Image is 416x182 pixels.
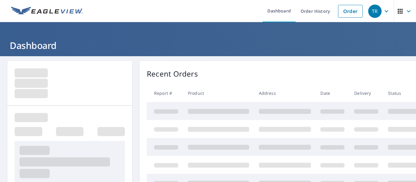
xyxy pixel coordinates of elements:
[183,84,254,102] th: Product
[349,84,383,102] th: Delivery
[316,84,349,102] th: Date
[11,7,83,16] img: EV Logo
[147,84,183,102] th: Report #
[147,68,198,79] p: Recent Orders
[254,84,316,102] th: Address
[368,5,382,18] div: TR
[338,5,363,18] a: Order
[7,39,409,52] h1: Dashboard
